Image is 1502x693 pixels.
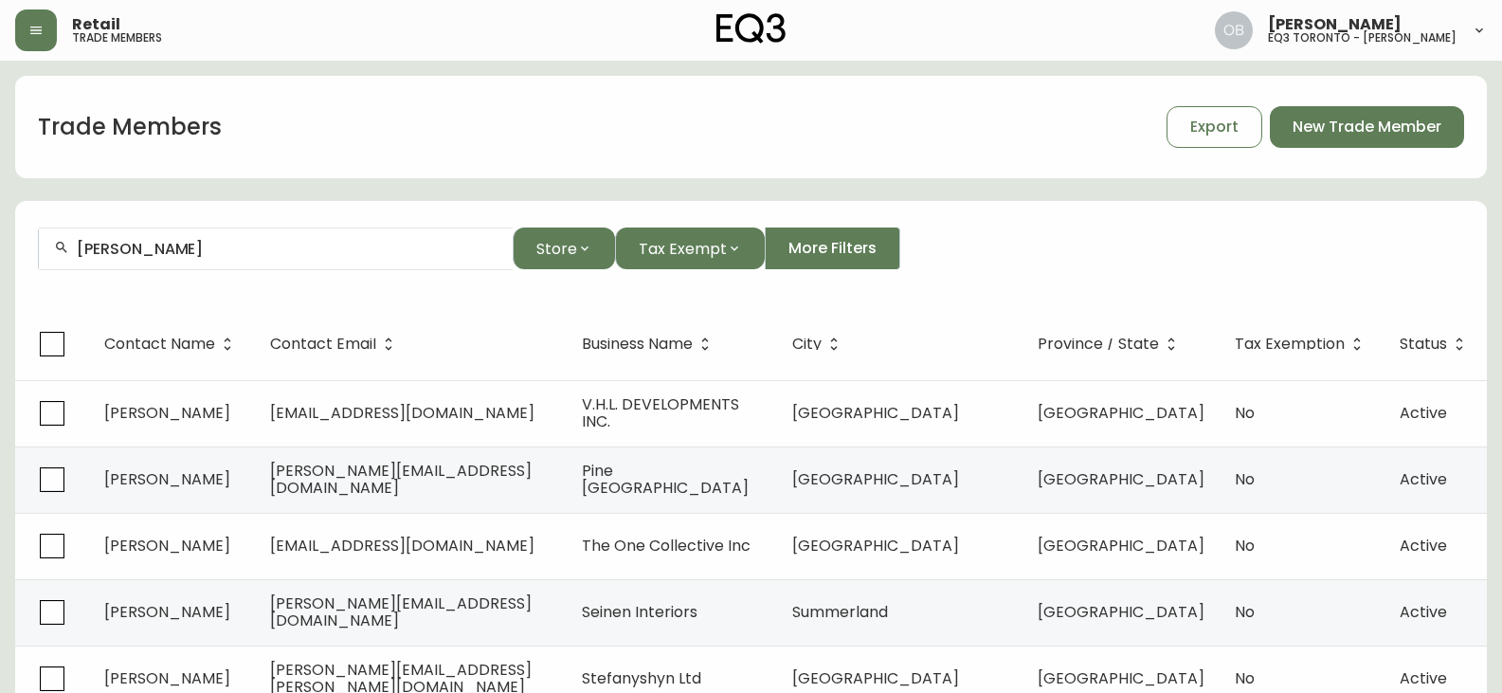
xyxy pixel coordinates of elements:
span: No [1235,402,1255,424]
h5: trade members [72,32,162,44]
button: Store [513,228,615,269]
span: Contact Email [270,336,401,353]
span: Business Name [582,338,693,350]
span: Contact Name [104,338,215,350]
span: City [792,338,822,350]
button: New Trade Member [1270,106,1464,148]
span: Stefanyshyn Ltd [582,667,701,689]
span: [PERSON_NAME][EMAIL_ADDRESS][DOMAIN_NAME] [270,593,532,631]
span: No [1235,601,1255,623]
span: Active [1400,601,1447,623]
h1: Trade Members [38,111,222,143]
span: [PERSON_NAME] [104,402,230,424]
span: Contact Name [104,336,240,353]
span: V.H.L. DEVELOPMENTS INC. [582,393,739,432]
span: [GEOGRAPHIC_DATA] [1038,468,1204,490]
span: No [1235,667,1255,689]
span: [PERSON_NAME] [104,535,230,556]
span: [EMAIL_ADDRESS][DOMAIN_NAME] [270,535,534,556]
span: Active [1400,402,1447,424]
span: Store [536,237,577,261]
span: The One Collective Inc [582,535,751,556]
span: Active [1400,535,1447,556]
span: [PERSON_NAME] [104,667,230,689]
span: [PERSON_NAME][EMAIL_ADDRESS][DOMAIN_NAME] [270,460,532,499]
span: [PERSON_NAME] [104,468,230,490]
span: [GEOGRAPHIC_DATA] [1038,535,1204,556]
span: Tax Exemption [1235,336,1369,353]
button: Export [1167,106,1262,148]
span: Summerland [792,601,888,623]
span: [GEOGRAPHIC_DATA] [1038,601,1204,623]
h5: eq3 toronto - [PERSON_NAME] [1268,32,1457,44]
span: Status [1400,338,1447,350]
span: Tax Exempt [639,237,727,261]
span: [PERSON_NAME] [104,601,230,623]
span: [GEOGRAPHIC_DATA] [792,667,959,689]
img: 8e0065c524da89c5c924d5ed86cfe468 [1215,11,1253,49]
button: More Filters [765,228,900,269]
span: Province / State [1038,338,1159,350]
span: [GEOGRAPHIC_DATA] [792,468,959,490]
span: Export [1190,117,1239,137]
button: Tax Exempt [615,228,765,269]
span: Active [1400,667,1447,689]
span: [PERSON_NAME] [1268,17,1402,32]
span: No [1235,468,1255,490]
span: No [1235,535,1255,556]
span: [GEOGRAPHIC_DATA] [792,402,959,424]
span: [GEOGRAPHIC_DATA] [1038,667,1204,689]
span: [GEOGRAPHIC_DATA] [792,535,959,556]
span: More Filters [788,238,877,259]
span: Contact Email [270,338,376,350]
span: [EMAIL_ADDRESS][DOMAIN_NAME] [270,402,534,424]
span: Tax Exemption [1235,338,1345,350]
span: Province / State [1038,336,1184,353]
span: Status [1400,336,1472,353]
span: New Trade Member [1293,117,1441,137]
input: Search [77,240,498,258]
span: Pine [GEOGRAPHIC_DATA] [582,460,749,499]
span: Retail [72,17,120,32]
span: [GEOGRAPHIC_DATA] [1038,402,1204,424]
span: City [792,336,846,353]
span: Seinen Interiors [582,601,697,623]
span: Active [1400,468,1447,490]
img: logo [716,13,787,44]
span: Business Name [582,336,717,353]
